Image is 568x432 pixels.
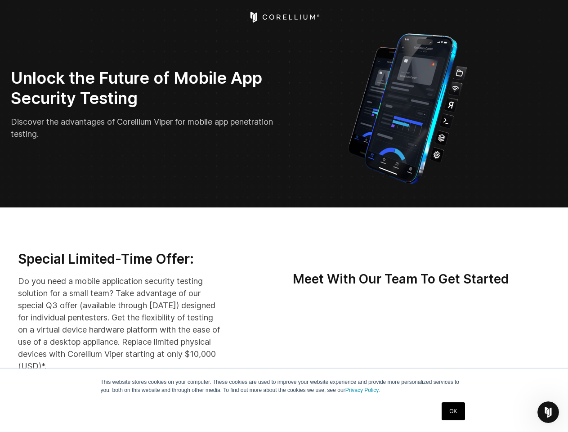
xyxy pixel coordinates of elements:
img: Corellium_VIPER_Hero_1_1x [340,29,475,186]
iframe: Intercom live chat [537,401,559,423]
p: This website stores cookies on your computer. These cookies are used to improve your website expe... [101,378,468,394]
span: Discover the advantages of Corellium Viper for mobile app penetration testing. [11,117,273,139]
a: OK [442,402,465,420]
a: Privacy Policy. [345,387,380,393]
h3: Special Limited-Time Offer: [18,251,222,268]
a: Corellium Home [248,12,320,22]
strong: Meet With Our Team To Get Started [293,271,509,287]
h2: Unlock the Future of Mobile App Security Testing [11,68,278,108]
